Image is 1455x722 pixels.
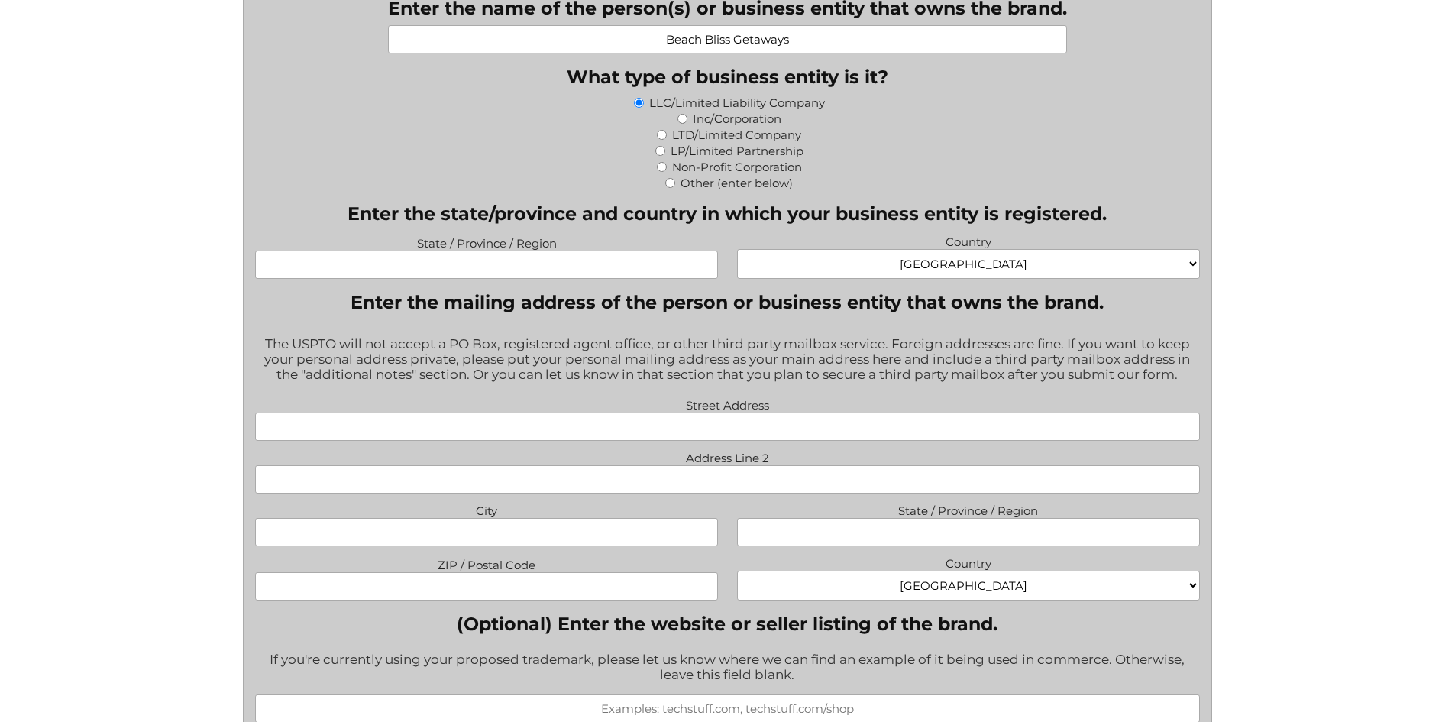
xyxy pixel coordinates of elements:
[671,144,803,158] label: LP/Limited Partnership
[681,176,793,190] label: Other (enter below)
[255,447,1200,465] label: Address Line 2
[255,554,718,572] label: ZIP / Postal Code
[348,202,1107,225] legend: Enter the state/province and country in which your business entity is registered.
[255,500,718,518] label: City
[649,96,825,110] label: LLC/Limited Liability Company
[693,112,781,126] label: Inc/Corporation
[672,160,802,174] label: Non-Profit Corporation
[351,291,1104,313] legend: Enter the mailing address of the person or business entity that owns the brand.
[672,128,801,142] label: LTD/Limited Company
[255,613,1200,635] label: (Optional) Enter the website or seller listing of the brand.
[737,500,1200,518] label: State / Province / Region
[567,66,888,88] legend: What type of business entity is it?
[255,394,1200,413] label: Street Address
[737,552,1200,571] label: Country
[388,25,1067,53] input: Examples: Jean Doe, TechWorks, Jean Doe and John Dean, etc.
[255,232,718,251] label: State / Province / Region
[255,642,1200,694] div: If you're currently using your proposed trademark, please let us know where we can find an exampl...
[737,231,1200,249] label: Country
[255,326,1200,394] div: The USPTO will not accept a PO Box, registered agent office, or other third party mailbox service...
